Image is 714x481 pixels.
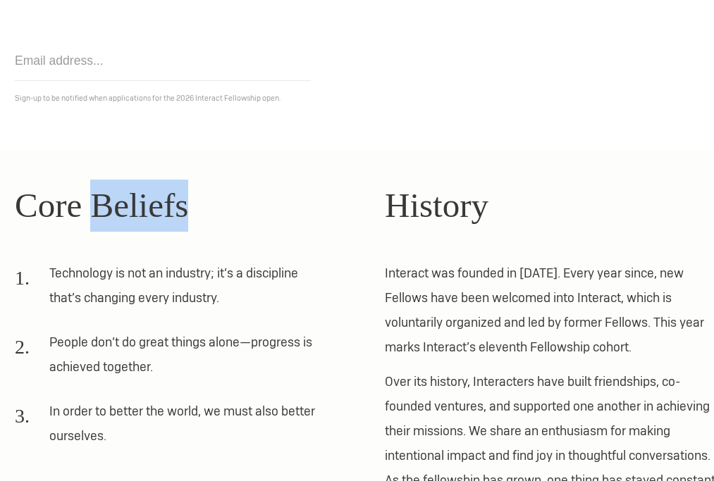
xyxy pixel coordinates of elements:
h2: Core Beliefs [15,180,355,232]
li: In order to better the world, we must also better ourselves. [15,399,326,458]
li: Technology is not an industry; it’s a discipline that’s changing every industry. [15,261,326,320]
li: People don’t do great things alone—progress is achieved together. [15,330,326,389]
input: Email address... [15,41,311,81]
